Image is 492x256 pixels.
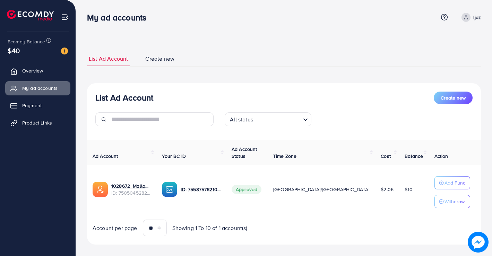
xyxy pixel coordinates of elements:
img: image [61,48,68,54]
button: Create new [434,92,473,104]
span: Cost [381,153,391,160]
span: Balance [405,153,423,160]
span: ID: 7505045282854322194 [111,189,151,196]
span: All status [228,114,254,125]
span: Product Links [22,119,52,126]
h3: My ad accounts [87,12,152,23]
button: Add Fund [434,176,470,189]
span: Create new [145,55,174,63]
p: Withdraw [444,197,465,206]
div: <span class='underline'>1028672_Mallowss_1747404782318</span></br>7505045282854322194 [111,182,151,197]
input: Search for option [255,113,300,125]
img: ic-ba-acc.ded83a64.svg [162,182,177,197]
span: $10 [405,186,412,193]
span: Ad Account [93,153,118,160]
a: Product Links [5,116,70,130]
p: Add Fund [444,179,466,187]
span: Your BC ID [162,153,186,160]
span: Create new [441,94,466,101]
img: image [468,232,489,253]
span: Time Zone [273,153,296,160]
a: Payment [5,99,70,112]
a: 1028672_Mallowss_1747404782318 [111,182,151,189]
h3: List Ad Account [95,93,153,103]
a: Ijaz [459,13,481,22]
span: Action [434,153,448,160]
img: logo [7,10,54,20]
span: Overview [22,67,43,74]
span: Payment [22,102,42,109]
img: ic-ads-acc.e4c84228.svg [93,182,108,197]
span: Account per page [93,224,137,232]
p: ID: 7558757621076000785 [181,185,220,194]
span: Showing 1 To 10 of 1 account(s) [172,224,248,232]
span: Ecomdy Balance [8,38,45,45]
div: Search for option [225,112,311,126]
button: Withdraw [434,195,470,208]
span: Approved [232,185,261,194]
img: menu [61,13,69,21]
span: My ad accounts [22,85,58,92]
span: $2.06 [381,186,394,193]
a: Overview [5,64,70,78]
span: $40 [8,45,20,56]
span: Ad Account Status [232,146,257,160]
span: [GEOGRAPHIC_DATA]/[GEOGRAPHIC_DATA] [273,186,370,193]
a: My ad accounts [5,81,70,95]
span: List Ad Account [89,55,128,63]
p: Ijaz [473,13,481,22]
